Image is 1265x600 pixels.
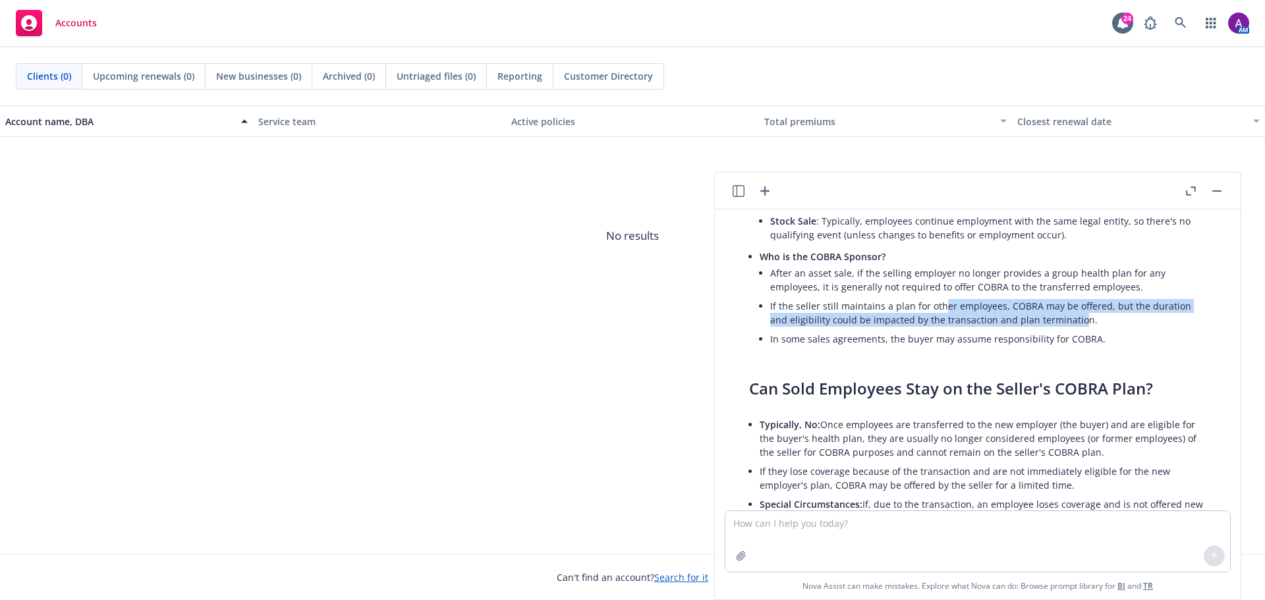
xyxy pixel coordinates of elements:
[11,5,102,41] a: Accounts
[253,105,506,137] button: Service team
[93,69,194,83] span: Upcoming renewals (0)
[760,418,820,431] span: Typically, No:
[564,69,653,83] span: Customer Directory
[749,377,1206,400] h3: Can Sold Employees Stay on the Seller's COBRA Plan?
[397,69,476,83] span: Untriaged files (0)
[760,250,885,263] span: Who is the COBRA Sponsor?
[1017,115,1245,128] div: Closest renewal date
[27,69,71,83] span: Clients (0)
[760,495,1206,528] li: If, due to the transaction, an employee loses coverage and is not offered new coverage, COBRA may...
[770,215,816,227] span: Stock Sale
[770,329,1206,348] li: In some sales agreements, the buyer may assume responsibility for COBRA.
[770,296,1206,329] li: If the seller still maintains a plan for other employees, COBRA may be offered, but the duration ...
[760,498,862,510] span: Special Circumstances:
[1121,13,1133,24] div: 24
[1228,13,1249,34] img: photo
[1143,580,1153,591] a: TR
[5,115,233,128] div: Account name, DBA
[511,115,754,128] div: Active policies
[506,105,759,137] button: Active policies
[760,462,1206,495] li: If they lose coverage because of the transaction and are not immediately eligible for the new emp...
[764,115,992,128] div: Total premiums
[1167,10,1194,36] a: Search
[760,415,1206,462] li: Once employees are transferred to the new employer (the buyer) and are eligible for the buyer's h...
[216,69,301,83] span: New businesses (0)
[497,69,542,83] span: Reporting
[323,69,375,83] span: Archived (0)
[759,105,1012,137] button: Total premiums
[770,263,1206,296] li: After an asset sale, if the selling employer no longer provides a group health plan for any emplo...
[1012,105,1265,137] button: Closest renewal date
[557,570,708,584] span: Can't find an account?
[1137,10,1164,36] a: Report a Bug
[720,572,1235,599] span: Nova Assist can make mistakes. Explore what Nova can do: Browse prompt library for and
[55,18,97,28] span: Accounts
[1198,10,1224,36] a: Switch app
[770,211,1206,244] li: : Typically, employees continue employment with the same legal entity, so there's no qualifying e...
[1117,580,1125,591] a: BI
[258,115,501,128] div: Service team
[654,571,708,584] a: Search for it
